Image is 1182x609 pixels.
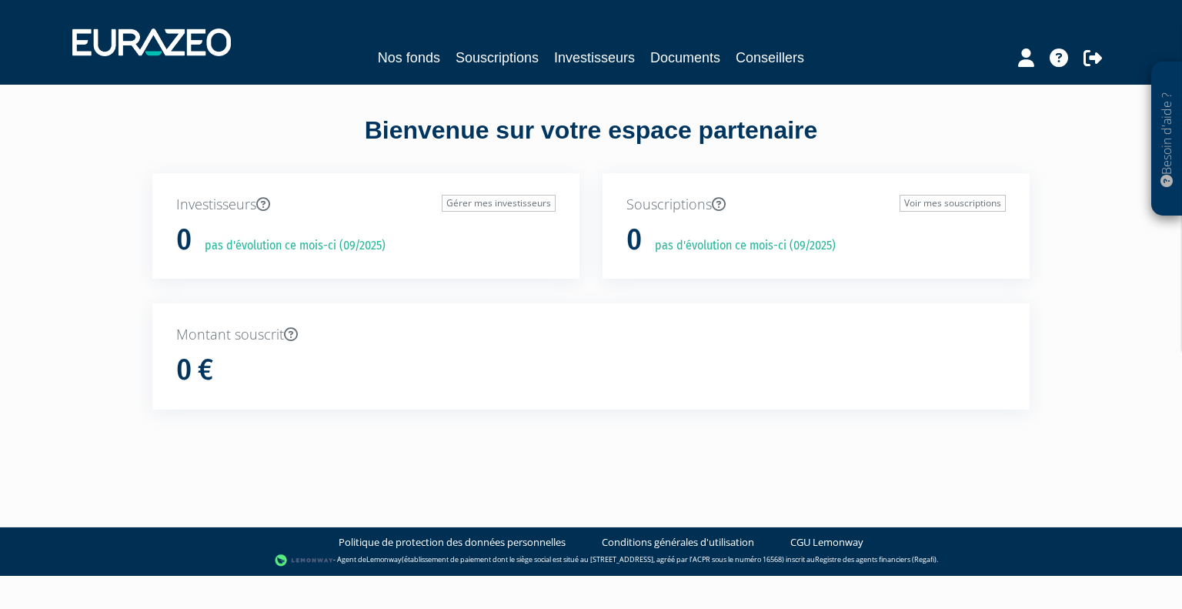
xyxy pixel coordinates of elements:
[176,224,192,256] h1: 0
[626,195,1006,215] p: Souscriptions
[1158,70,1176,209] p: Besoin d'aide ?
[626,224,642,256] h1: 0
[790,535,863,550] a: CGU Lemonway
[554,47,635,69] a: Investisseurs
[339,535,566,550] a: Politique de protection des données personnelles
[176,325,1006,345] p: Montant souscrit
[456,47,539,69] a: Souscriptions
[176,195,556,215] p: Investisseurs
[275,553,334,568] img: logo-lemonway.png
[650,47,720,69] a: Documents
[442,195,556,212] a: Gérer mes investisseurs
[736,47,804,69] a: Conseillers
[644,237,836,255] p: pas d'évolution ce mois-ci (09/2025)
[378,47,440,69] a: Nos fonds
[176,354,213,386] h1: 0 €
[141,113,1041,173] div: Bienvenue sur votre espace partenaire
[602,535,754,550] a: Conditions générales d'utilisation
[900,195,1006,212] a: Voir mes souscriptions
[366,554,402,564] a: Lemonway
[815,554,937,564] a: Registre des agents financiers (Regafi)
[72,28,231,56] img: 1732889491-logotype_eurazeo_blanc_rvb.png
[194,237,386,255] p: pas d'évolution ce mois-ci (09/2025)
[15,553,1167,568] div: - Agent de (établissement de paiement dont le siège social est situé au [STREET_ADDRESS], agréé p...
